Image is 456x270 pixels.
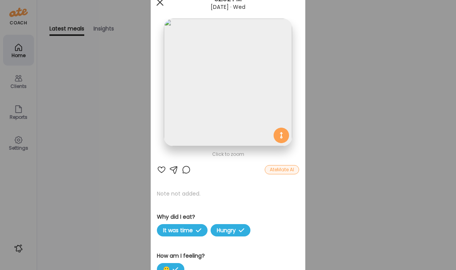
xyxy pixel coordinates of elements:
[157,150,299,159] div: Click to zoom
[211,224,250,236] span: Hungry
[157,190,299,197] p: Note not added.
[151,4,305,10] div: [DATE] · Wed
[157,213,299,221] h3: Why did I eat?
[157,252,299,260] h3: How am I feeling?
[164,19,292,146] img: images%2F86QTMur0XvMFSrQZybch0u5WRsE2%2FUBon8QqKh0KNZpZ624hd%2FSRRXyxRR2RvRGkhMoLdc_1080
[265,165,299,174] div: AteMate AI
[157,224,208,236] span: It was time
